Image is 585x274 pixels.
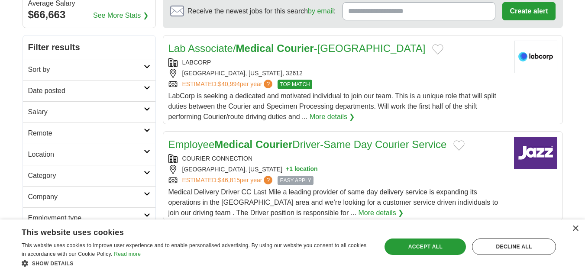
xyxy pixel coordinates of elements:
[278,176,313,185] span: EASY APPLY
[286,165,289,174] span: +
[23,165,155,186] a: Category
[277,42,314,54] strong: Courier
[28,86,144,96] h2: Date posted
[23,144,155,165] a: Location
[168,139,447,150] a: EmployeeMedical CourierDriver-Same Day Courier Service
[23,207,155,229] a: Employment type
[453,140,465,151] button: Add to favorite jobs
[310,112,355,122] a: More details ❯
[168,188,498,216] span: Medical Delivery Driver CC Last Mile a leading provider of same day delivery service is expanding...
[168,92,496,120] span: LabCorp is seeking a dedicated and motivated individual to join our team. This is a unique role t...
[168,165,507,174] div: [GEOGRAPHIC_DATA], [US_STATE]
[182,176,275,185] a: ESTIMATED:$46,815per year?
[502,2,555,20] button: Create alert
[23,35,155,59] h2: Filter results
[182,80,275,89] a: ESTIMATED:$40,994per year?
[22,225,349,238] div: This website uses cookies
[514,41,557,73] img: LabCorp logo
[28,64,144,75] h2: Sort by
[28,171,144,181] h2: Category
[385,239,466,255] div: Accept all
[572,226,579,232] div: Close
[187,6,336,16] span: Receive the newest jobs for this search :
[218,177,240,184] span: $46,815
[32,261,74,267] span: Show details
[308,7,334,15] a: by email
[28,149,144,160] h2: Location
[168,42,426,54] a: Lab Associate/Medical Courier-[GEOGRAPHIC_DATA]
[432,44,443,55] button: Add to favorite jobs
[278,80,312,89] span: TOP MATCH
[28,107,144,117] h2: Salary
[23,186,155,207] a: Company
[218,81,240,87] span: $40,994
[114,251,141,257] a: Read more, opens a new window
[214,139,252,150] strong: Medical
[264,176,272,184] span: ?
[93,10,149,21] a: See More Stats ❯
[28,128,144,139] h2: Remote
[359,208,404,218] a: More details ❯
[28,192,144,202] h2: Company
[168,154,507,163] div: COURIER CONNECTION
[514,137,557,169] img: Company logo
[168,69,507,78] div: [GEOGRAPHIC_DATA], [US_STATE], 32612
[28,7,150,23] div: $66,663
[23,59,155,80] a: Sort by
[255,139,292,150] strong: Courier
[264,80,272,88] span: ?
[236,42,274,54] strong: Medical
[182,59,211,66] a: LABCORP
[472,239,556,255] div: Decline all
[22,259,371,268] div: Show details
[23,80,155,101] a: Date posted
[28,213,144,223] h2: Employment type
[286,165,318,174] button: +1 location
[23,122,155,144] a: Remote
[23,101,155,122] a: Salary
[22,242,366,257] span: This website uses cookies to improve user experience and to enable personalised advertising. By u...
